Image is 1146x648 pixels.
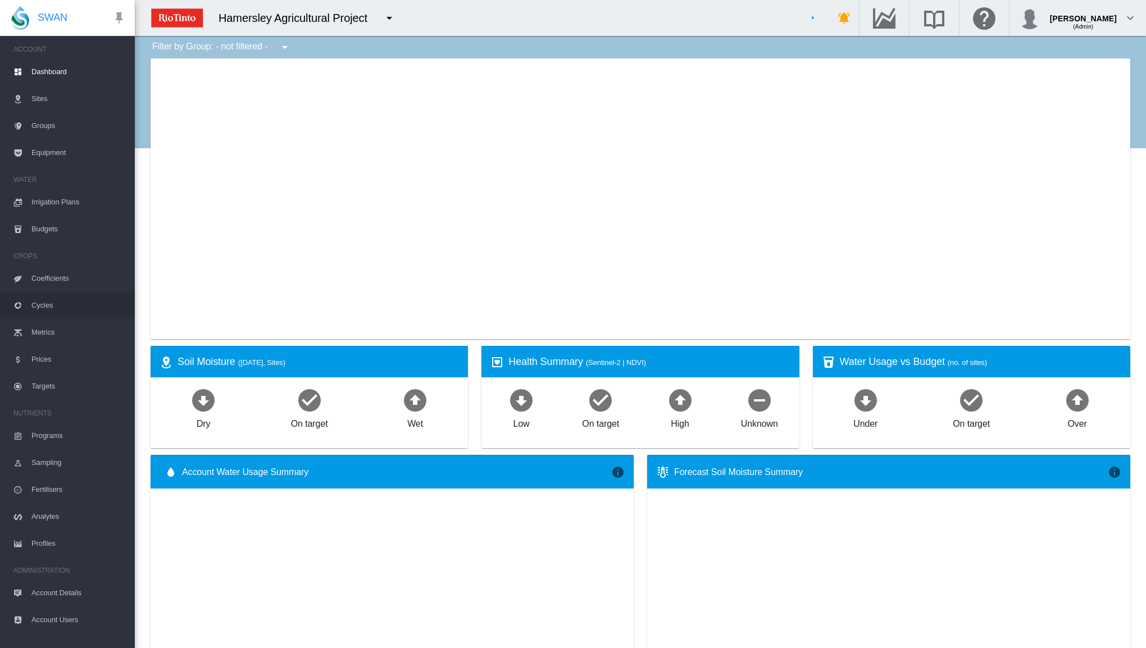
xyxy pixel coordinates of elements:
[1050,8,1117,20] div: [PERSON_NAME]
[958,386,985,413] md-icon: icon-checkbox-marked-circle
[822,355,835,369] md-icon: icon-cup-water
[291,413,328,430] div: On target
[671,413,689,430] div: High
[582,413,619,430] div: On target
[31,346,126,373] span: Prices
[274,36,296,58] button: icon-menu-down
[31,579,126,606] span: Account Details
[953,413,990,430] div: On target
[852,386,879,413] md-icon: icon-arrow-down-bold-circle
[31,292,126,319] span: Cycles
[31,503,126,530] span: Analytes
[164,466,178,479] md-icon: icon-water
[948,358,987,367] span: (no. of sites)
[1124,11,1137,25] md-icon: icon-chevron-down
[13,171,126,189] span: WATER
[508,355,790,369] div: Health Summary
[1067,413,1086,430] div: Over
[144,36,299,58] div: Filter by Group: - not filtered -
[31,422,126,449] span: Programs
[833,7,856,29] button: icon-bell-ring
[971,11,998,25] md-icon: Click here for help
[31,139,126,166] span: Equipment
[190,386,217,413] md-icon: icon-arrow-down-bold-circle
[31,189,126,216] span: Irrigation Plans
[490,355,504,369] md-icon: icon-heart-box-outline
[31,85,126,112] span: Sites
[197,413,211,430] div: Dry
[238,358,285,367] span: ([DATE], Sites)
[674,466,1108,478] div: Forecast Soil Moisture Summary
[407,413,423,430] div: Wet
[147,4,207,32] img: ZPXdBAAAAAElFTkSuQmCC
[31,530,126,557] span: Profiles
[667,386,694,413] md-icon: icon-arrow-up-bold-circle
[31,476,126,503] span: Fertilisers
[13,247,126,265] span: CROPS
[513,413,529,430] div: Low
[1018,7,1041,29] img: profile.jpg
[838,11,851,25] md-icon: icon-bell-ring
[13,40,126,58] span: ACCOUNT
[1064,386,1091,413] md-icon: icon-arrow-up-bold-circle
[31,112,126,139] span: Groups
[31,58,126,85] span: Dashboard
[160,355,173,369] md-icon: icon-map-marker-radius
[13,562,126,579] span: ADMINISTRATION
[31,373,126,400] span: Targets
[31,449,126,476] span: Sampling
[586,358,646,367] span: (Sentinel-2 | NDVI)
[112,11,126,25] md-icon: icon-pin
[13,404,126,422] span: NUTRIENTS
[656,466,670,479] md-icon: icon-thermometer-lines
[182,466,611,478] span: Account Water Usage Summary
[741,413,778,430] div: Unknown
[296,386,323,413] md-icon: icon-checkbox-marked-circle
[383,11,396,25] md-icon: icon-menu-down
[1108,466,1121,479] md-icon: icon-information
[178,355,459,369] div: Soil Moisture
[31,606,126,633] span: Account Users
[746,386,773,413] md-icon: icon-minus-circle
[853,413,877,430] div: Under
[587,386,614,413] md-icon: icon-checkbox-marked-circle
[871,11,898,25] md-icon: Go to the Data Hub
[31,265,126,292] span: Coefficients
[402,386,429,413] md-icon: icon-arrow-up-bold-circle
[278,40,292,54] md-icon: icon-menu-down
[1073,24,1093,30] span: (Admin)
[508,386,535,413] md-icon: icon-arrow-down-bold-circle
[31,216,126,243] span: Budgets
[611,466,625,479] md-icon: icon-information
[378,7,401,29] button: icon-menu-down
[219,10,378,26] div: Hamersley Agricultural Project
[921,11,948,25] md-icon: Search the knowledge base
[11,6,29,30] img: SWAN-Landscape-Logo-Colour-drop.png
[840,355,1121,369] div: Water Usage vs Budget
[31,319,126,346] span: Metrics
[38,11,67,25] span: SWAN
